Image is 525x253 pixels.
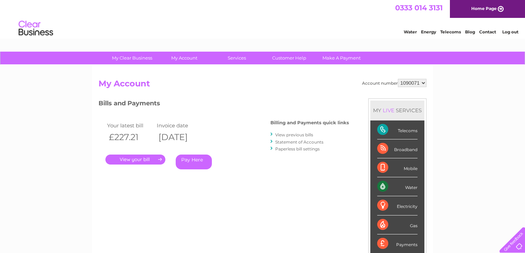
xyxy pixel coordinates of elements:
[176,155,212,169] a: Pay Here
[105,130,155,144] th: £227.21
[377,120,418,139] div: Telecoms
[155,130,205,144] th: [DATE]
[377,158,418,177] div: Mobile
[502,29,518,34] a: Log out
[99,98,349,110] h3: Bills and Payments
[105,155,165,165] a: .
[404,29,417,34] a: Water
[381,107,396,114] div: LIVE
[465,29,475,34] a: Blog
[377,215,418,234] div: Gas
[479,29,496,34] a: Contact
[275,132,313,137] a: View previous bills
[275,139,323,145] a: Statement of Accounts
[100,4,426,33] div: Clear Business is a trading name of Verastar Limited (registered in [GEOGRAPHIC_DATA] No. 3667643...
[99,79,426,92] h2: My Account
[377,177,418,196] div: Water
[377,234,418,253] div: Payments
[275,146,320,151] a: Paperless bill settings
[313,52,370,64] a: Make A Payment
[370,101,424,120] div: MY SERVICES
[155,121,205,130] td: Invoice date
[377,196,418,215] div: Electricity
[18,18,53,39] img: logo.png
[105,121,155,130] td: Your latest bill
[270,120,349,125] h4: Billing and Payments quick links
[104,52,161,64] a: My Clear Business
[208,52,265,64] a: Services
[421,29,436,34] a: Energy
[362,79,426,87] div: Account number
[261,52,318,64] a: Customer Help
[395,3,443,12] a: 0333 014 3131
[377,139,418,158] div: Broadband
[156,52,213,64] a: My Account
[440,29,461,34] a: Telecoms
